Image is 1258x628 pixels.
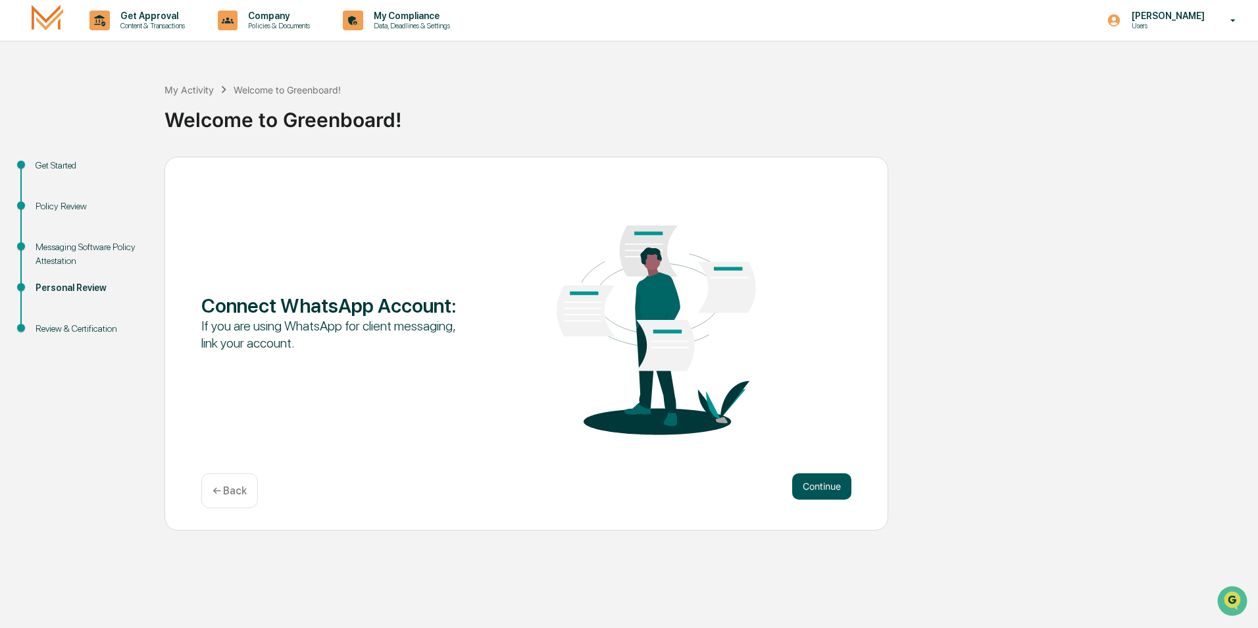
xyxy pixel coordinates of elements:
[13,192,24,203] div: 🔎
[93,222,159,233] a: Powered byPylon
[90,161,168,184] a: 🗄️Attestations
[213,484,247,497] p: ← Back
[8,186,88,209] a: 🔎Data Lookup
[224,105,239,120] button: Start new chat
[363,11,457,21] p: My Compliance
[131,223,159,233] span: Pylon
[36,199,143,213] div: Policy Review
[164,84,214,95] div: My Activity
[26,191,83,204] span: Data Lookup
[13,28,239,49] p: How can we help?
[526,186,786,457] img: Connect WhatsApp Account
[8,161,90,184] a: 🖐️Preclearance
[110,11,191,21] p: Get Approval
[36,322,143,336] div: Review & Certification
[201,294,461,317] div: Connect WhatsApp Account :
[201,317,461,352] div: If you are using WhatsApp for client messaging, link your account.
[238,11,316,21] p: Company
[110,21,191,30] p: Content & Transactions
[363,21,457,30] p: Data, Deadlines & Settings
[36,281,143,295] div: Personal Review
[36,240,143,268] div: Messaging Software Policy Attestation
[238,21,316,30] p: Policies & Documents
[13,101,37,124] img: 1746055101610-c473b297-6a78-478c-a979-82029cc54cd1
[95,167,106,178] div: 🗄️
[45,114,166,124] div: We're available if you need us!
[234,84,341,95] div: Welcome to Greenboard!
[1121,11,1211,21] p: [PERSON_NAME]
[109,166,163,179] span: Attestations
[1121,21,1211,30] p: Users
[45,101,216,114] div: Start new chat
[32,5,63,36] img: logo
[36,159,143,172] div: Get Started
[1216,585,1251,620] iframe: Open customer support
[792,473,851,500] button: Continue
[164,97,1251,132] div: Welcome to Greenboard!
[26,166,85,179] span: Preclearance
[13,167,24,178] div: 🖐️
